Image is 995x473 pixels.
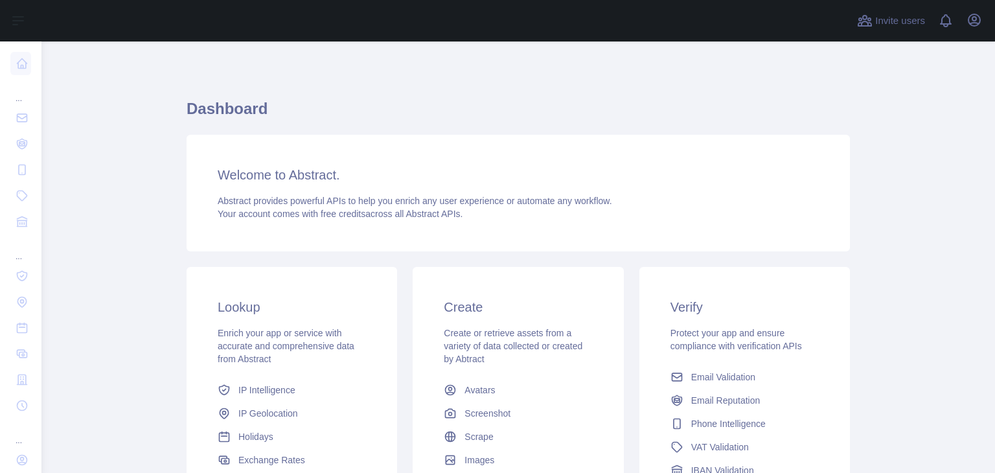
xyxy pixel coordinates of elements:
a: VAT Validation [665,435,824,459]
span: Avatars [464,384,495,397]
a: Exchange Rates [212,448,371,472]
a: IP Geolocation [212,402,371,425]
h3: Lookup [218,298,366,316]
span: Scrape [464,430,493,443]
span: Enrich your app or service with accurate and comprehensive data from Abstract [218,328,354,364]
h3: Welcome to Abstract. [218,166,819,184]
a: Email Reputation [665,389,824,412]
span: Email Validation [691,371,755,384]
a: IP Intelligence [212,378,371,402]
span: Abstract provides powerful APIs to help you enrich any user experience or automate any workflow. [218,196,612,206]
span: Email Reputation [691,394,761,407]
span: Exchange Rates [238,454,305,467]
a: Scrape [439,425,597,448]
div: ... [10,236,31,262]
a: Screenshot [439,402,597,425]
span: Protect your app and ensure compliance with verification APIs [670,328,802,351]
span: Invite users [875,14,925,29]
div: ... [10,420,31,446]
span: Phone Intelligence [691,417,766,430]
a: Images [439,448,597,472]
h1: Dashboard [187,98,850,130]
span: Holidays [238,430,273,443]
span: IP Intelligence [238,384,295,397]
h3: Verify [670,298,819,316]
a: Holidays [212,425,371,448]
a: Avatars [439,378,597,402]
span: VAT Validation [691,441,749,454]
span: IP Geolocation [238,407,298,420]
span: Screenshot [464,407,510,420]
span: free credits [321,209,365,219]
button: Invite users [854,10,928,31]
a: Phone Intelligence [665,412,824,435]
div: ... [10,78,31,104]
span: Create or retrieve assets from a variety of data collected or created by Abtract [444,328,582,364]
a: Email Validation [665,365,824,389]
h3: Create [444,298,592,316]
span: Your account comes with across all Abstract APIs. [218,209,463,219]
span: Images [464,454,494,467]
